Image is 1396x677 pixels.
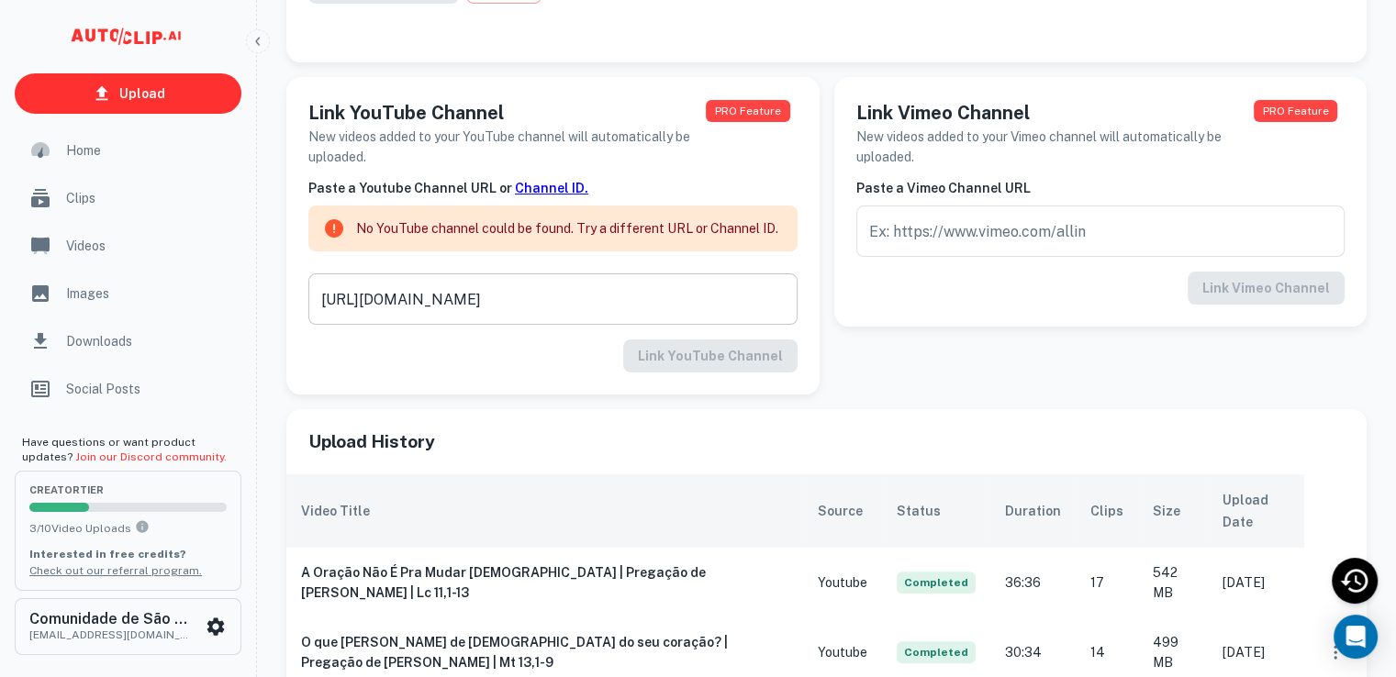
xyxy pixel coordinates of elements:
[1138,548,1209,617] td: 542 MB
[29,627,195,643] p: [EMAIL_ADDRESS][DOMAIN_NAME]
[135,519,150,534] svg: You can upload 10 videos per month on the creator tier. Upgrade to upload more.
[22,436,227,463] span: Have questions or want product updates?
[308,431,1345,452] span: Upload History
[1254,100,1337,122] span: PRO Feature
[856,99,1254,127] h5: Link Vimeo Channel
[856,205,1346,257] input: Ex: https://www.vimeo.com/allin
[29,485,227,495] span: creator Tier
[15,73,241,114] a: Upload
[66,236,230,256] span: Videos
[308,99,706,127] h5: Link YouTube Channel
[15,598,241,655] button: Comunidade de São Pio X[EMAIL_ADDRESS][DOMAIN_NAME]
[1208,474,1304,548] th: Upload Date
[1208,548,1304,617] td: [DATE]
[29,612,195,627] h6: Comunidade de São Pio X
[990,474,1076,548] th: Duration
[897,572,976,594] span: Completed
[1076,474,1138,548] th: Clips
[301,562,788,603] h6: A Oração Não É Pra Mudar [DEMOGRAPHIC_DATA] | Pregação de [PERSON_NAME] | Lc 11,1-13
[1334,615,1378,659] div: Open Intercom Messenger
[882,474,990,548] th: Status
[75,450,227,463] a: Join our Discord community.
[66,379,230,399] span: Social Posts
[301,632,788,672] h6: O que [PERSON_NAME] de [DEMOGRAPHIC_DATA] do seu coração? | Pregação de [PERSON_NAME] | Mt 13,1-9
[897,641,976,663] span: Completed
[15,128,241,172] a: Home
[1076,548,1138,617] td: 17
[29,546,227,562] p: Interested in free credits?
[66,140,230,161] span: Home
[856,178,1346,198] h6: Paste a Vimeo Channel URL
[803,474,882,548] th: Source
[1138,474,1209,548] th: Size
[15,319,241,363] a: Downloads
[706,100,789,122] span: PRO Feature
[66,331,230,351] span: Downloads
[990,548,1076,617] td: 36:36
[29,519,227,537] p: 3 / 10 Video Uploads
[66,283,230,304] span: Images
[15,471,241,590] button: creatorTier3/10Video UploadsYou can upload 10 videos per month on the creator tier. Upgrade to up...
[29,564,202,577] a: Check out our referral program.
[15,272,241,316] a: Images
[15,176,241,220] a: Clips
[66,188,230,208] span: Clips
[286,474,803,548] th: Video Title
[515,181,588,195] a: Channel ID.
[15,367,241,411] a: Social Posts
[356,211,778,246] div: No YouTube channel could be found. Try a different URL or Channel ID.
[15,224,241,268] a: Videos
[803,548,882,617] td: youtube
[856,127,1254,167] h6: New videos added to your Vimeo channel will automatically be uploaded.
[308,273,798,325] input: Ex: https://www.youtube.com/@allin
[119,83,165,104] p: Upload
[308,127,706,167] h6: New videos added to your YouTube channel will automatically be uploaded.
[1332,558,1378,604] div: Recent Activity
[308,178,798,198] h6: Paste a Youtube Channel URL or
